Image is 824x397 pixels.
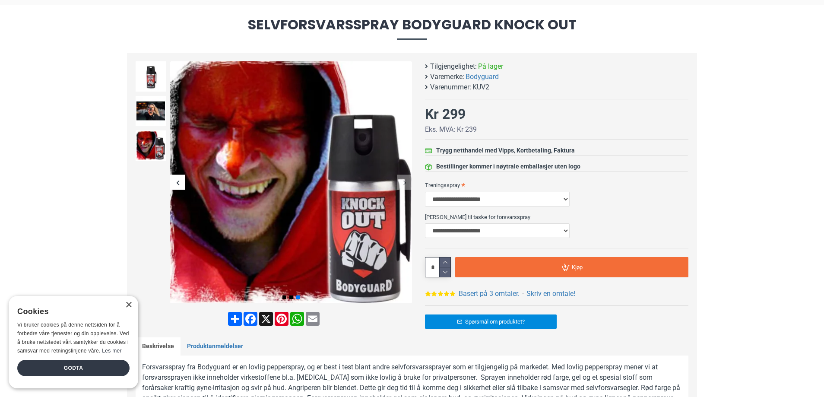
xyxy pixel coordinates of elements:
[170,175,185,190] div: Previous slide
[459,289,520,299] a: Basert på 3 omtaler.
[296,295,300,299] span: Go to slide 3
[425,314,557,329] a: Spørsmål om produktet?
[478,61,503,72] span: På lager
[430,72,464,82] b: Varemerke:
[430,82,471,92] b: Varenummer:
[274,312,289,326] a: Pinterest
[127,18,697,40] span: Selvforsvarsspray Bodyguard Knock Out
[17,302,124,321] div: Cookies
[181,337,250,356] a: Produktanmeldelser
[522,289,524,298] b: -
[17,322,129,353] span: Vi bruker cookies på denne nettsiden for å forbedre våre tjenester og din opplevelse. Ved å bruke...
[572,264,583,270] span: Kjøp
[472,82,489,92] span: KUV2
[305,312,320,326] a: Email
[425,104,466,124] div: Kr 299
[136,96,166,126] img: Forsvarsspray - Lovlig Pepperspray - SpyGadgets.no
[102,348,121,354] a: Les mer, opens a new window
[136,61,166,92] img: Forsvarsspray - Lovlig Pepperspray - SpyGadgets.no
[466,72,499,82] a: Bodyguard
[430,61,477,72] b: Tilgjengelighet:
[125,302,132,308] div: Close
[136,337,181,356] a: Beskrivelse
[289,312,305,326] a: WhatsApp
[227,312,243,326] a: Share
[526,289,575,299] a: Skriv en omtale!
[425,178,688,192] label: Treningsspray
[170,61,412,303] img: Forsvarsspray - Lovlig Pepperspray - SpyGadgets.no
[425,210,688,224] label: [PERSON_NAME] til taske for forsvarsspray
[136,130,166,161] img: Forsvarsspray - Lovlig Pepperspray - SpyGadgets.no
[243,312,258,326] a: Facebook
[282,295,286,299] span: Go to slide 1
[17,360,130,376] div: Godta
[258,312,274,326] a: X
[436,146,575,155] div: Trygg netthandel med Vipps, Kortbetaling, Faktura
[397,175,412,190] div: Next slide
[436,162,580,171] div: Bestillinger kommer i nøytrale emballasjer uten logo
[289,295,293,299] span: Go to slide 2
